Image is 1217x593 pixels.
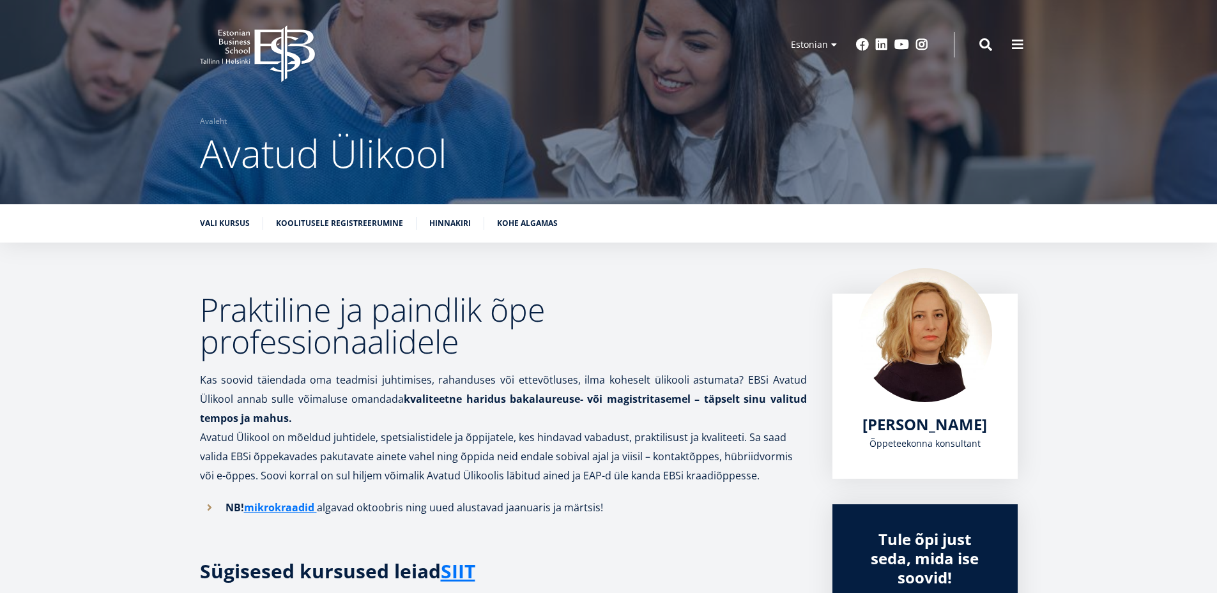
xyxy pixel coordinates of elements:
[200,294,807,357] h2: Praktiline ja paindlik õpe professionaalidele
[858,530,992,587] div: Tule õpi just seda, mida ise soovid!
[915,38,928,51] a: Instagram
[856,38,869,51] a: Facebook
[254,498,314,517] a: ikrokraadid
[858,268,992,402] img: Kadri Osula Learning Journey Advisor
[862,414,987,435] span: [PERSON_NAME]
[894,38,909,51] a: Youtube
[862,415,987,434] a: [PERSON_NAME]
[200,392,807,425] strong: kvaliteetne haridus bakalaureuse- või magistritasemel – täpselt sinu valitud tempos ja mahus.
[200,558,475,584] strong: Sügisesed kursused leiad
[276,217,403,230] a: Koolitusele registreerumine
[200,217,250,230] a: Vali kursus
[200,428,807,485] p: Avatud Ülikool on mõeldud juhtidele, spetsialistidele ja õppijatele, kes hindavad vabadust, prakt...
[200,498,807,517] li: algavad oktoobris ning uued alustavad jaanuaris ja märtsis!
[200,127,447,179] span: Avatud Ülikool
[200,115,227,128] a: Avaleht
[226,500,317,514] strong: NB!
[200,370,807,428] p: Kas soovid täiendada oma teadmisi juhtimises, rahanduses või ettevõtluses, ilma koheselt ülikooli...
[875,38,888,51] a: Linkedin
[429,217,471,230] a: Hinnakiri
[497,217,558,230] a: Kohe algamas
[441,562,475,581] a: SIIT
[244,498,254,517] a: m
[858,434,992,453] div: Õppeteekonna konsultant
